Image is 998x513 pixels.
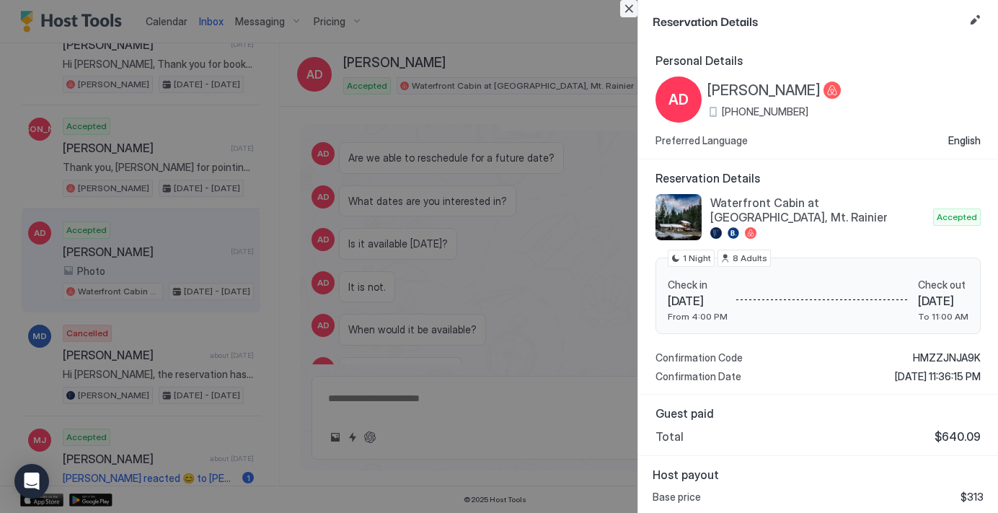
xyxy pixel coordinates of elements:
span: $640.09 [935,429,981,444]
button: Edit reservation [966,12,984,29]
span: [DATE] 11:36:15 PM [895,370,981,383]
div: Open Intercom Messenger [14,464,49,499]
span: To 11:00 AM [918,311,968,322]
span: Reservation Details [655,171,981,185]
span: Reservation Details [653,12,963,30]
span: [DATE] [668,294,728,308]
span: Check in [668,279,728,291]
span: [PERSON_NAME] [707,82,821,100]
span: [DATE] [918,294,968,308]
span: Waterfront Cabin at [GEOGRAPHIC_DATA], Mt. Rainier [710,196,927,224]
div: listing image [655,194,702,240]
span: English [948,134,981,147]
span: Accepted [937,211,977,224]
span: Confirmation Date [655,370,741,383]
span: HMZZJNJA9K [913,351,981,364]
span: Confirmation Code [655,351,743,364]
span: 1 Night [683,252,711,265]
span: 8 Adults [733,252,767,265]
span: Base price [653,491,701,504]
span: Guest paid [655,406,981,421]
span: Host payout [653,468,984,482]
span: Personal Details [655,53,981,68]
span: $313 [961,491,984,504]
span: [PHONE_NUMBER] [722,105,808,118]
span: Preferred Language [655,134,748,147]
span: Total [655,429,684,444]
span: From 4:00 PM [668,311,728,322]
span: AD [668,89,689,110]
span: Check out [918,279,968,291]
